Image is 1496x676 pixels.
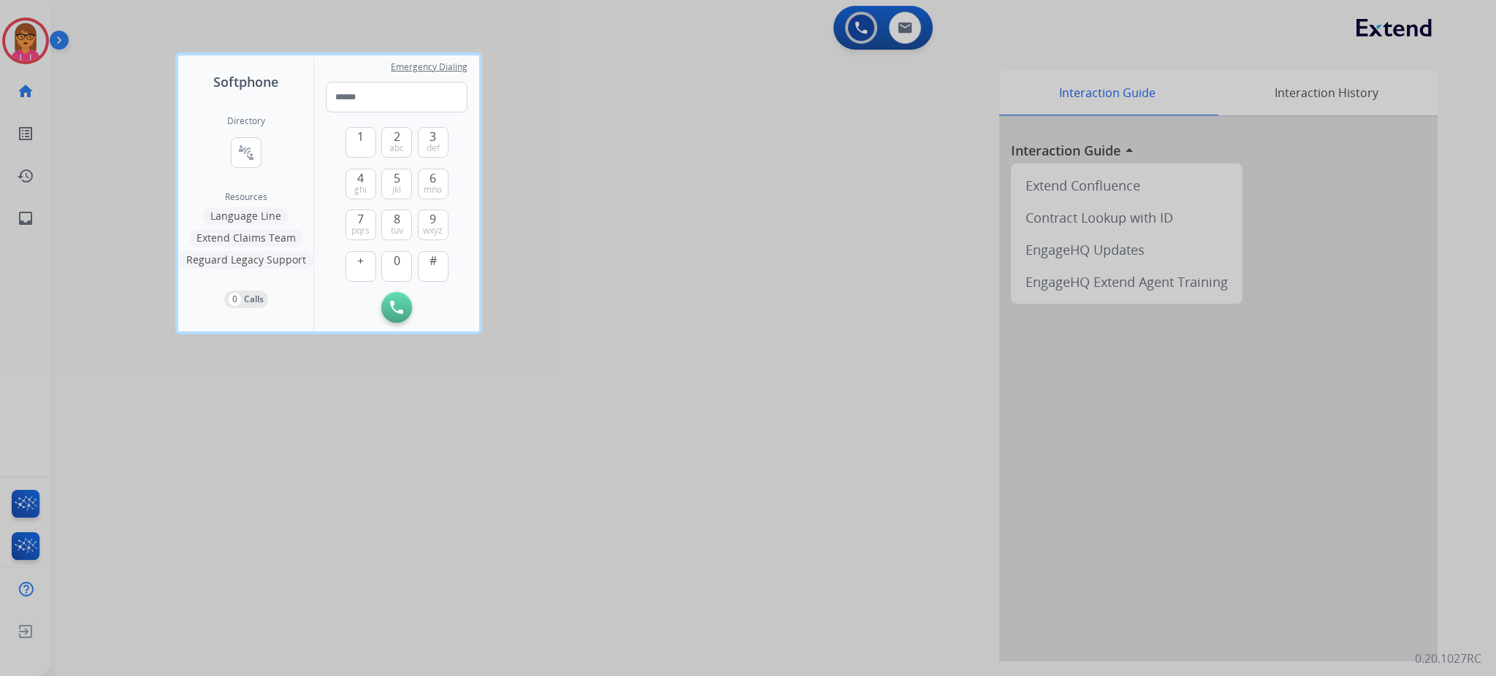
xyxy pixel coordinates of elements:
[424,184,442,196] span: mno
[203,207,289,225] button: Language Line
[394,210,400,228] span: 8
[213,72,278,92] span: Softphone
[244,293,264,306] p: Calls
[346,127,376,158] button: 1
[418,251,449,282] button: #
[225,191,267,203] span: Resources
[381,127,412,158] button: 2abc
[189,229,303,247] button: Extend Claims Team
[381,169,412,199] button: 5jkl
[391,61,467,73] span: Emergency Dialing
[394,128,400,145] span: 2
[1415,650,1481,667] p: 0.20.1027RC
[229,293,241,306] p: 0
[394,252,400,269] span: 0
[389,142,404,154] span: abc
[357,128,364,145] span: 1
[346,210,376,240] button: 7pqrs
[346,251,376,282] button: +
[224,291,268,308] button: 0Calls
[227,115,265,127] h2: Directory
[418,210,449,240] button: 9wxyz
[346,169,376,199] button: 4ghi
[179,251,313,269] button: Reguard Legacy Support
[237,144,255,161] mat-icon: connect_without_contact
[391,225,403,237] span: tuv
[418,127,449,158] button: 3def
[423,225,443,237] span: wxyz
[354,184,367,196] span: ghi
[381,251,412,282] button: 0
[430,210,436,228] span: 9
[357,169,364,187] span: 4
[430,169,436,187] span: 6
[357,252,364,269] span: +
[418,169,449,199] button: 6mno
[351,225,370,237] span: pqrs
[427,142,440,154] span: def
[390,301,403,314] img: call-button
[430,128,436,145] span: 3
[357,210,364,228] span: 7
[392,184,401,196] span: jkl
[430,252,437,269] span: #
[381,210,412,240] button: 8tuv
[394,169,400,187] span: 5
